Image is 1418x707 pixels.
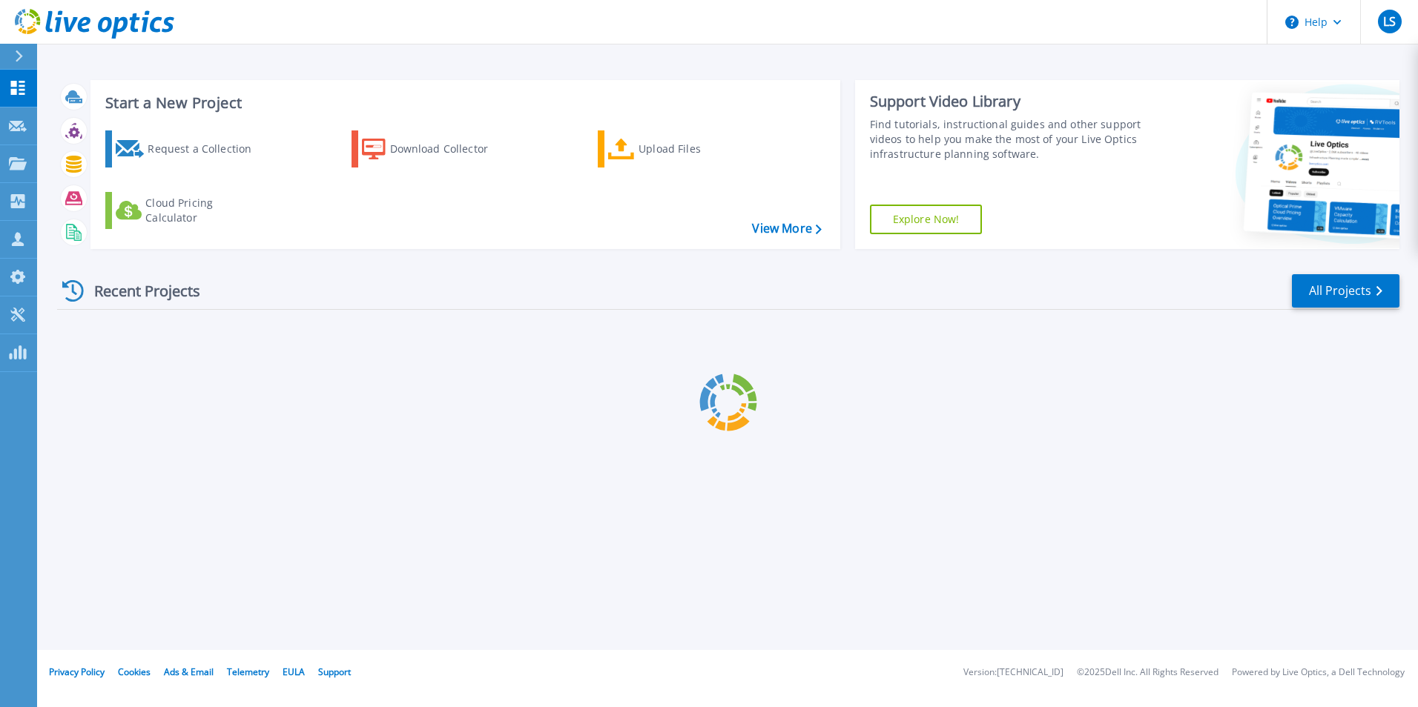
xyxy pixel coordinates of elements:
li: Powered by Live Optics, a Dell Technology [1232,668,1405,677]
a: View More [752,222,821,236]
h3: Start a New Project [105,95,821,111]
li: Version: [TECHNICAL_ID] [963,668,1063,677]
a: Cloud Pricing Calculator [105,192,271,229]
a: Support [318,665,351,678]
a: Cookies [118,665,151,678]
a: Explore Now! [870,205,983,234]
a: Telemetry [227,665,269,678]
div: Request a Collection [148,134,266,164]
a: Privacy Policy [49,665,105,678]
div: Support Video Library [870,92,1147,111]
a: Upload Files [598,130,763,167]
div: Download Collector [390,134,509,164]
a: All Projects [1292,274,1399,308]
div: Recent Projects [57,273,220,309]
div: Find tutorials, instructional guides and other support videos to help you make the most of your L... [870,117,1147,162]
div: Cloud Pricing Calculator [145,196,264,225]
a: EULA [283,665,305,678]
span: LS [1383,16,1396,27]
li: © 2025 Dell Inc. All Rights Reserved [1077,668,1219,677]
a: Download Collector [352,130,517,167]
div: Upload Files [639,134,757,164]
a: Ads & Email [164,665,214,678]
a: Request a Collection [105,130,271,167]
